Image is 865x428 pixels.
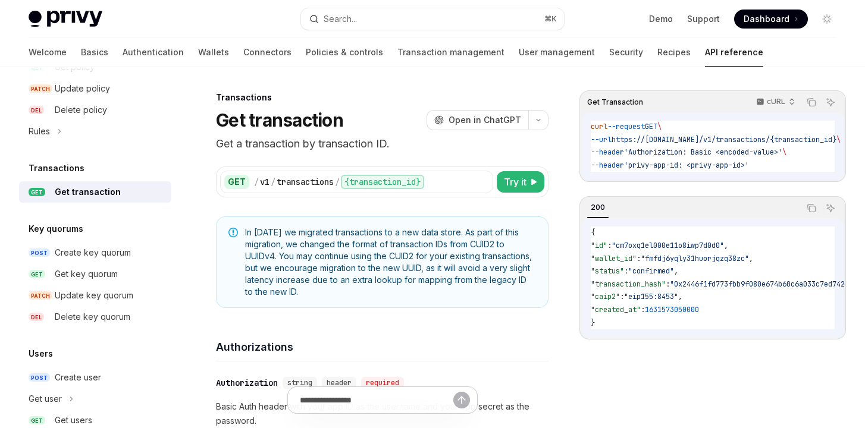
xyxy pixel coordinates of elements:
input: Ask a question... [300,387,453,413]
span: "eip155:8453" [624,292,678,301]
p: cURL [767,97,785,106]
a: Policies & controls [306,38,383,67]
a: DELDelete key quorum [19,306,171,328]
div: / [254,176,259,188]
span: Try it [504,175,526,189]
button: Search...⌘K [301,8,564,30]
a: DELDelete policy [19,99,171,121]
button: Ask AI [823,95,838,110]
a: Transaction management [397,38,504,67]
span: string [287,378,312,388]
a: Wallets [198,38,229,67]
span: { [591,228,595,237]
a: PATCHUpdate key quorum [19,285,171,306]
span: PATCH [29,291,52,300]
span: DEL [29,313,44,322]
span: \ [782,147,786,157]
button: Rules [19,121,171,142]
span: In [DATE] we migrated transactions to a new data store. As part of this migration, we changed the... [245,226,536,298]
span: \ [657,122,662,131]
button: Try it [497,171,544,193]
a: API reference [705,38,763,67]
h4: Authorizations [216,339,549,355]
h1: Get transaction [216,109,343,131]
div: GET [224,175,249,189]
div: Update policy [55,81,110,96]
a: Welcome [29,38,67,67]
button: Get user [19,388,171,410]
a: POSTCreate user [19,367,171,388]
span: Dashboard [744,13,789,25]
span: "wallet_id" [591,254,637,263]
div: required [361,377,404,389]
span: DEL [29,106,44,115]
span: } [591,318,595,328]
svg: Note [228,228,238,237]
p: Get a transaction by transaction ID. [216,136,549,152]
a: GETGet transaction [19,181,171,203]
button: Send message [453,392,470,408]
span: "id" [591,241,607,250]
div: Authorization [216,377,278,389]
button: Ask AI [823,200,838,216]
span: , [674,266,678,276]
button: Copy the contents from the code block [804,200,819,216]
div: Get key quorum [55,267,118,281]
div: Rules [29,124,50,139]
a: Support [687,13,720,25]
a: Demo [649,13,673,25]
h5: Transactions [29,161,84,175]
div: Get users [55,413,92,427]
a: PATCHUpdate policy [19,78,171,99]
div: Delete key quorum [55,310,130,324]
h5: Users [29,347,53,361]
a: Security [609,38,643,67]
span: : [620,292,624,301]
div: Delete policy [55,103,107,117]
span: 'Authorization: Basic <encoded-value>' [624,147,782,157]
span: header [327,378,352,388]
span: GET [29,416,45,425]
a: Dashboard [734,10,808,29]
div: 200 [587,200,609,215]
span: GET [29,270,45,279]
span: https://[DOMAIN_NAME]/v1/transactions/{transaction_id} [612,135,836,144]
span: POST [29,248,50,257]
div: / [335,176,340,188]
span: --request [607,122,645,131]
span: "cm7oxq1el000e11o8iwp7d0d0" [612,241,724,250]
span: curl [591,122,607,131]
span: POST [29,373,50,382]
a: User management [519,38,595,67]
button: cURL [750,92,800,112]
span: , [749,254,753,263]
span: "fmfdj6yqly31huorjqzq38zc" [641,254,749,263]
span: , [678,292,682,301]
span: : [624,266,628,276]
span: "created_at" [591,305,641,314]
div: Get user [29,392,62,406]
a: Recipes [657,38,691,67]
span: PATCH [29,84,52,93]
div: / [271,176,275,188]
span: --header [591,147,624,157]
span: Get Transaction [587,97,643,107]
div: {transaction_id} [341,175,424,189]
span: --header [591,160,624,170]
span: \ [836,135,841,144]
span: "confirmed" [628,266,674,276]
span: 1631573050000 [645,305,699,314]
div: transactions [277,176,334,188]
div: Search... [324,12,357,26]
button: Toggle dark mode [817,10,836,29]
div: Create key quorum [55,246,131,260]
button: Open in ChatGPT [427,110,528,130]
span: : [666,279,670,289]
a: Basics [81,38,108,67]
div: Transactions [216,92,549,103]
span: : [641,305,645,314]
span: 'privy-app-id: <privy-app-id>' [624,160,749,170]
span: "caip2" [591,292,620,301]
span: GET [645,122,657,131]
span: GET [29,188,45,197]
